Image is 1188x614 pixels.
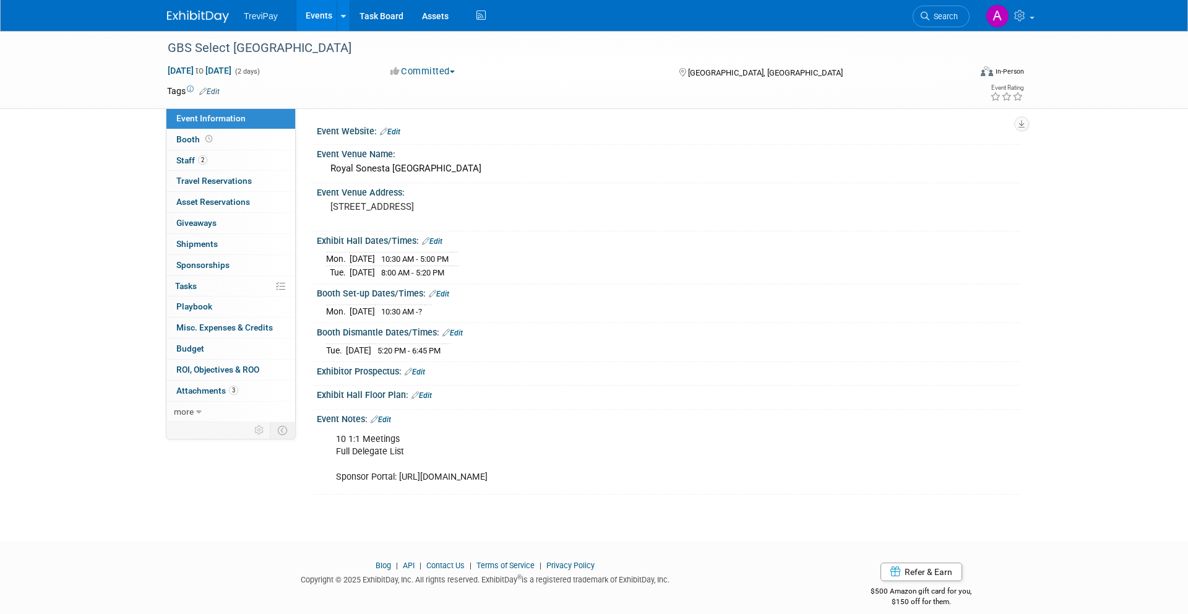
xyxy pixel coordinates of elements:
span: 10:30 AM - 5:00 PM [381,254,449,264]
span: 3 [229,386,238,395]
a: Staff2 [166,150,295,171]
pre: [STREET_ADDRESS] [330,201,596,212]
td: Toggle Event Tabs [270,422,296,438]
a: Terms of Service [476,561,535,570]
a: Shipments [166,234,295,254]
div: $150 off for them. [822,597,1022,607]
img: Andy Duong [986,4,1009,28]
div: $500 Amazon gift card for you, [822,578,1022,607]
span: Shipments [176,239,218,249]
button: Committed [386,65,460,78]
a: Sponsorships [166,255,295,275]
span: Misc. Expenses & Credits [176,322,273,332]
span: ROI, Objectives & ROO [176,365,259,374]
td: Personalize Event Tab Strip [249,422,270,438]
a: Privacy Policy [546,561,595,570]
a: Edit [199,87,220,96]
a: Contact Us [426,561,465,570]
td: [DATE] [350,253,375,266]
span: Giveaways [176,218,217,228]
a: Travel Reservations [166,171,295,191]
td: [DATE] [350,305,375,318]
div: Event Rating [990,85,1023,91]
td: Mon. [326,253,350,266]
a: Asset Reservations [166,192,295,212]
div: Exhibitor Prospectus: [317,362,1021,378]
div: Event Notes: [317,410,1021,426]
span: Travel Reservations [176,176,252,186]
span: Budget [176,344,204,353]
span: [DATE] [DATE] [167,65,232,76]
div: GBS Select [GEOGRAPHIC_DATA] [163,37,951,59]
span: Staff [176,155,207,165]
a: Edit [405,368,425,376]
td: [DATE] [350,266,375,279]
a: Tasks [166,276,295,296]
a: Refer & Earn [880,563,962,581]
a: API [403,561,415,570]
div: In-Person [995,67,1024,76]
span: Booth not reserved yet [203,134,215,144]
span: | [536,561,544,570]
a: Misc. Expenses & Credits [166,318,295,338]
a: Booth [166,129,295,150]
div: Booth Set-up Dates/Times: [317,284,1021,300]
span: ? [418,307,422,316]
a: Edit [380,128,400,136]
span: Booth [176,134,215,144]
div: Event Format [897,64,1024,83]
a: Attachments3 [166,381,295,401]
a: Edit [429,290,449,298]
span: Playbook [176,301,212,311]
div: Exhibit Hall Floor Plan: [317,386,1021,402]
span: 2 [198,155,207,165]
span: | [393,561,401,570]
span: Asset Reservations [176,197,250,207]
a: more [166,402,295,422]
div: Copyright © 2025 ExhibitDay, Inc. All rights reserved. ExhibitDay is a registered trademark of Ex... [167,571,803,586]
span: Attachments [176,386,238,396]
a: Blog [376,561,391,570]
span: (2 days) [234,67,260,76]
a: Search [913,6,970,27]
div: Event Venue Name: [317,145,1021,160]
td: [DATE] [346,344,371,357]
td: Mon. [326,305,350,318]
td: Tags [167,85,220,97]
span: 8:00 AM - 5:20 PM [381,268,444,277]
span: | [416,561,424,570]
img: Format-Inperson.png [981,66,993,76]
span: 5:20 PM - 6:45 PM [377,346,441,355]
a: Edit [422,237,442,246]
span: 10:30 AM - [381,307,422,316]
a: Edit [411,391,432,400]
span: Event Information [176,113,246,123]
div: Event Website: [317,122,1021,138]
a: Giveaways [166,213,295,233]
span: Tasks [175,281,197,291]
a: Edit [371,415,391,424]
span: Search [929,12,958,21]
sup: ® [517,574,522,581]
span: to [194,66,205,76]
div: Event Venue Address: [317,183,1021,199]
img: ExhibitDay [167,11,229,23]
div: Royal Sonesta [GEOGRAPHIC_DATA] [326,159,1012,178]
span: more [174,407,194,417]
span: [GEOGRAPHIC_DATA], [GEOGRAPHIC_DATA] [688,68,843,77]
div: Exhibit Hall Dates/Times: [317,231,1021,248]
span: TreviPay [244,11,278,21]
a: Event Information [166,108,295,129]
span: Sponsorships [176,260,230,270]
td: Tue. [326,266,350,279]
div: 10 1:1 Meetings Full Delegate List Sponsor Portal: [URL][DOMAIN_NAME] [327,427,885,489]
span: | [467,561,475,570]
div: Booth Dismantle Dates/Times: [317,323,1021,339]
a: Budget [166,339,295,359]
a: Playbook [166,296,295,317]
td: Tue. [326,344,346,357]
a: ROI, Objectives & ROO [166,360,295,380]
a: Edit [442,329,463,337]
